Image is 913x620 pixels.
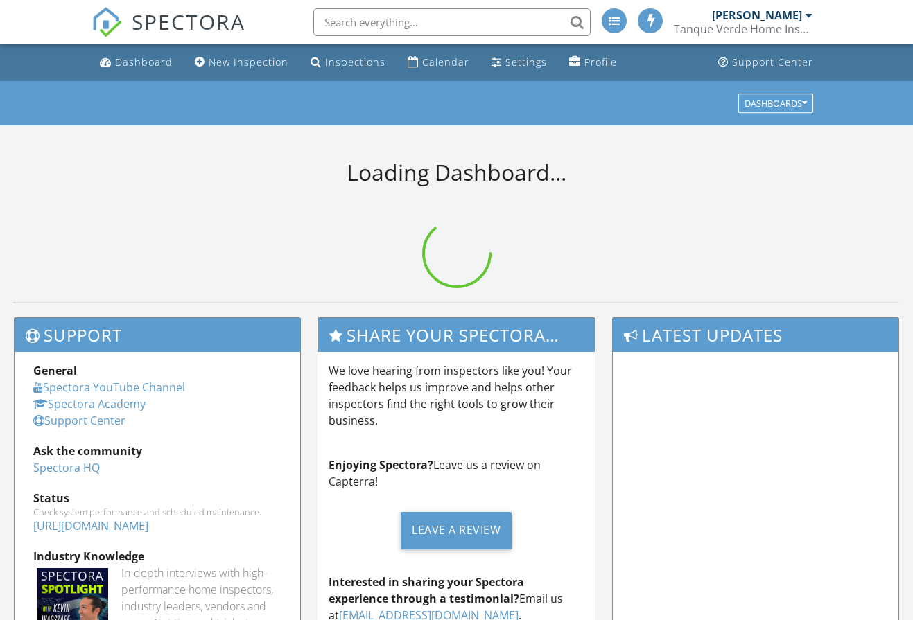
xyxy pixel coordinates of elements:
[33,518,148,533] a: [URL][DOMAIN_NAME]
[401,512,512,549] div: Leave a Review
[486,50,553,76] a: Settings
[305,50,391,76] a: Inspections
[115,55,173,69] div: Dashboard
[674,22,812,36] div: Tanque Verde Home Inspections LLC
[738,94,813,113] button: Dashboards
[209,55,288,69] div: New Inspection
[132,7,245,36] span: SPECTORA
[94,50,178,76] a: Dashboard
[402,50,475,76] a: Calendar
[505,55,547,69] div: Settings
[329,457,433,472] strong: Enjoying Spectora?
[189,50,294,76] a: New Inspection
[33,460,100,475] a: Spectora HQ
[325,55,385,69] div: Inspections
[613,318,898,352] h3: Latest Updates
[318,318,595,352] h3: Share Your Spectora Experience
[33,548,281,565] div: Industry Knowledge
[33,413,125,428] a: Support Center
[329,501,585,560] a: Leave a Review
[92,7,122,37] img: The Best Home Inspection Software - Spectora
[732,55,813,69] div: Support Center
[33,506,281,517] div: Check system performance and scheduled maintenance.
[329,574,524,606] strong: Interested in sharing your Spectora experience through a testimonial?
[33,490,281,506] div: Status
[92,19,245,48] a: SPECTORA
[329,362,585,429] p: We love hearing from inspectors like you! Your feedback helps us improve and helps other inspecto...
[33,363,77,378] strong: General
[329,457,585,490] p: Leave us a review on Capterra!
[33,443,281,459] div: Ask the community
[15,318,300,352] h3: Support
[33,380,185,395] a: Spectora YouTube Channel
[712,8,802,22] div: [PERSON_NAME]
[33,396,146,411] a: Spectora Academy
[422,55,469,69] div: Calendar
[564,50,623,76] a: Profile
[584,55,617,69] div: Profile
[713,50,819,76] a: Support Center
[313,8,591,36] input: Search everything...
[745,98,807,108] div: Dashboards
